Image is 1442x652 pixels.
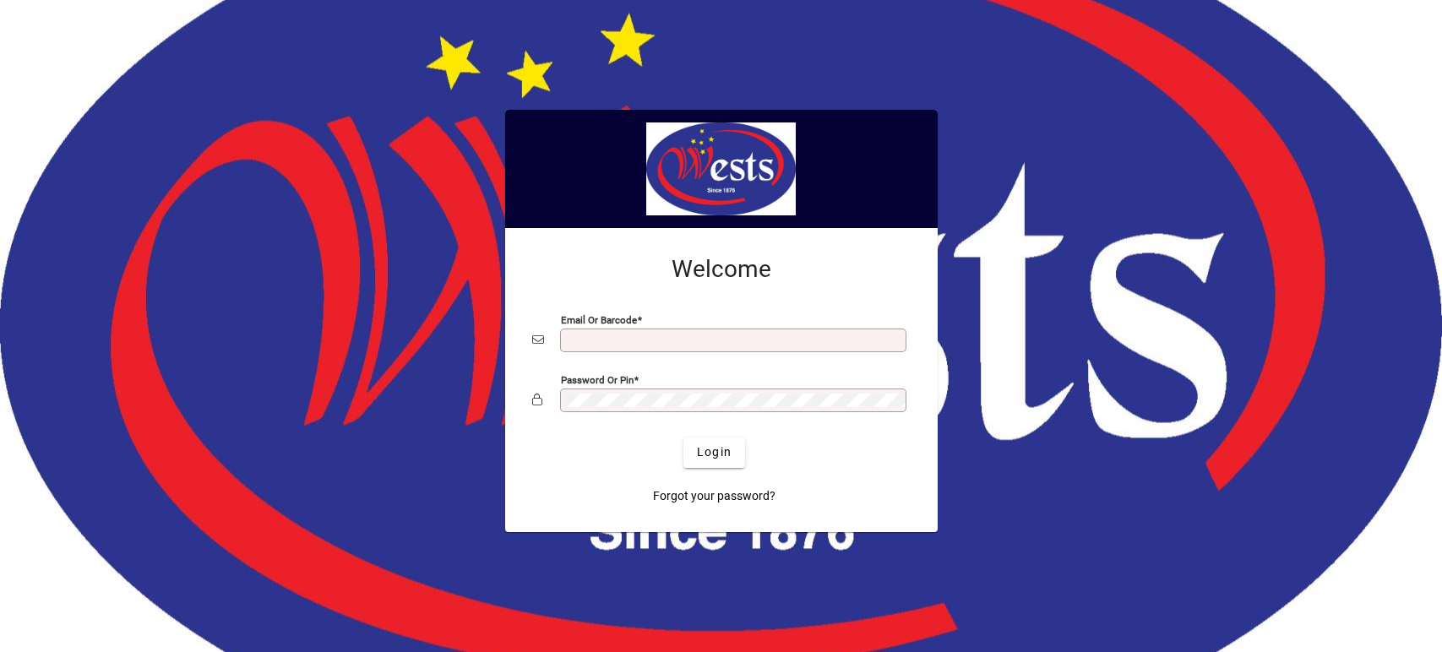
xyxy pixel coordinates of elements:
[683,437,745,468] button: Login
[646,481,782,512] a: Forgot your password?
[653,487,775,505] span: Forgot your password?
[532,255,911,284] h2: Welcome
[561,313,637,325] mat-label: Email or Barcode
[697,443,732,461] span: Login
[561,373,634,385] mat-label: Password or Pin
